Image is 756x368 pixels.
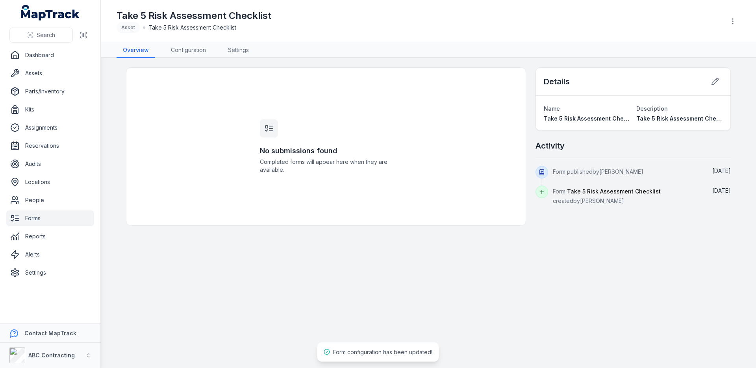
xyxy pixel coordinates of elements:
h2: Details [544,76,570,87]
span: [DATE] [712,167,731,174]
span: Form published by [PERSON_NAME] [553,168,643,175]
a: Forms [6,210,94,226]
span: Form created by [PERSON_NAME] [553,188,661,204]
a: Reservations [6,138,94,154]
strong: ABC Contracting [28,352,75,359]
a: Kits [6,102,94,117]
button: Search [9,28,73,43]
h3: No submissions found [260,145,392,156]
a: Dashboard [6,47,94,63]
a: Reports [6,229,94,244]
h1: Take 5 Risk Assessment Checklist [117,9,271,22]
a: Assets [6,65,94,81]
span: Take 5 Risk Assessment Checklist [567,188,661,195]
span: Search [37,31,55,39]
span: Description [636,105,668,112]
a: Settings [222,43,255,58]
strong: Contact MapTrack [24,330,76,336]
a: Configuration [165,43,212,58]
span: Take 5 Risk Assessment Checklist [636,115,731,122]
time: 16/09/2025, 5:42:09 pm [712,167,731,174]
a: Locations [6,174,94,190]
a: Audits [6,156,94,172]
h2: Activity [535,140,565,151]
div: Asset [117,22,140,33]
a: Parts/Inventory [6,84,94,99]
a: Overview [117,43,155,58]
a: Alerts [6,247,94,262]
span: Name [544,105,560,112]
time: 16/09/2025, 5:39:36 pm [712,187,731,194]
a: Assignments [6,120,94,136]
a: MapTrack [21,5,80,20]
span: Take 5 Risk Assessment Checklist [148,24,236,32]
span: Completed forms will appear here when they are available. [260,158,392,174]
a: Settings [6,265,94,281]
span: Form configuration has been updated! [333,349,432,355]
a: People [6,192,94,208]
span: Take 5 Risk Assessment Checklist [544,115,639,122]
span: [DATE] [712,187,731,194]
